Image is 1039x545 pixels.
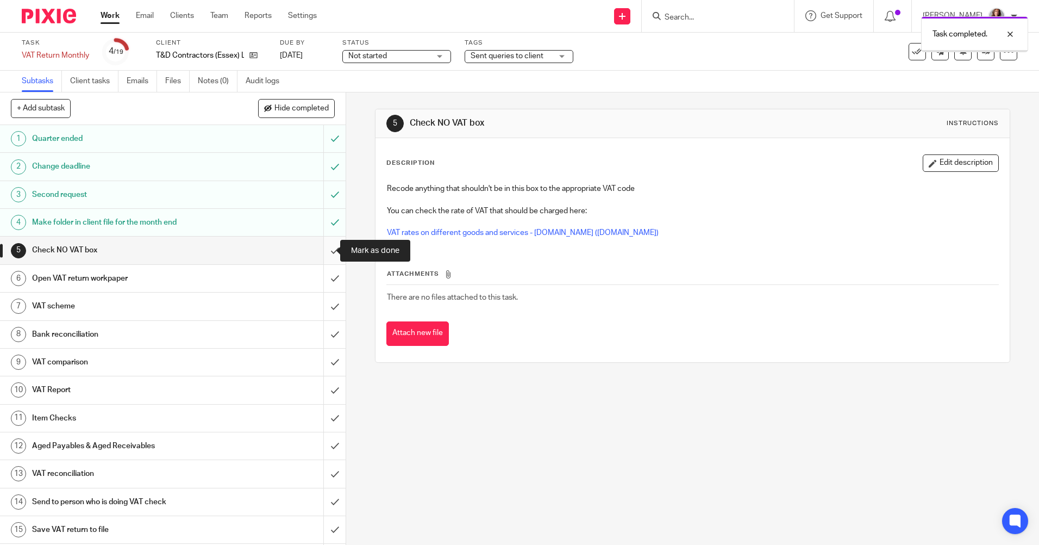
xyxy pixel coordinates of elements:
h1: Quarter ended [32,131,219,147]
span: Hide completed [274,104,329,113]
div: 8 [11,327,26,342]
h1: VAT scheme [32,298,219,314]
button: Attach new file [386,321,449,346]
h1: Item Checks [32,410,219,426]
div: 4 [11,215,26,230]
span: [DATE] [280,52,303,59]
h1: Save VAT return to file [32,522,219,538]
div: 2 [11,159,26,175]
div: 12 [11,438,26,454]
div: 14 [11,494,26,510]
div: VAT Return Monthly [22,50,89,61]
button: + Add subtask [11,99,71,117]
h1: Check NO VAT box [410,117,716,129]
div: 10 [11,382,26,398]
a: Settings [288,10,317,21]
h1: VAT Report [32,382,219,398]
a: Audit logs [246,71,287,92]
p: Task completed. [932,29,987,40]
a: Emails [127,71,157,92]
h1: Make folder in client file for the month end [32,214,219,231]
a: Files [165,71,190,92]
div: 1 [11,131,26,146]
a: Client tasks [70,71,118,92]
a: Email [136,10,154,21]
a: Subtasks [22,71,62,92]
div: 7 [11,299,26,314]
span: Attachments [387,271,439,277]
div: 5 [386,115,404,132]
label: Due by [280,39,329,47]
label: Task [22,39,89,47]
label: Client [156,39,266,47]
h1: Check NO VAT box [32,242,219,258]
p: Recode anything that shouldn't be in this box to the appropriate VAT code [387,183,998,194]
h1: VAT comparison [32,354,219,370]
div: Instructions [947,119,999,128]
small: /19 [114,49,123,55]
span: Not started [348,52,387,60]
p: T&D Contractors (Essex) Ltd [156,50,244,61]
p: You can check the rate of VAT that should be charged here: [387,206,998,216]
a: Reports [245,10,272,21]
img: IMG_0011.jpg [988,8,1005,25]
h1: Change deadline [32,158,219,175]
h1: Second request [32,187,219,203]
label: Status [342,39,451,47]
div: 4 [109,45,123,58]
p: Description [386,159,435,168]
h1: Bank reconciliation [32,326,219,343]
a: Clients [170,10,194,21]
div: 15 [11,522,26,537]
label: Tags [465,39,573,47]
span: Sent queries to client [471,52,543,60]
h1: Aged Payables & Aged Receivables [32,438,219,454]
button: Edit description [923,154,999,172]
h1: VAT reconciliation [32,466,219,482]
a: Work [101,10,120,21]
div: 9 [11,355,26,370]
button: Hide completed [258,99,335,117]
h1: Open VAT return workpaper [32,270,219,287]
div: 3 [11,187,26,202]
span: There are no files attached to this task. [387,294,518,301]
h1: Send to person who is doing VAT check [32,494,219,510]
a: VAT rates on different goods and services - [DOMAIN_NAME] ([DOMAIN_NAME]) [387,229,659,237]
a: Notes (0) [198,71,237,92]
div: 13 [11,466,26,481]
div: 6 [11,271,26,286]
div: 11 [11,411,26,426]
a: Team [210,10,228,21]
img: Pixie [22,9,76,23]
div: 5 [11,243,26,258]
